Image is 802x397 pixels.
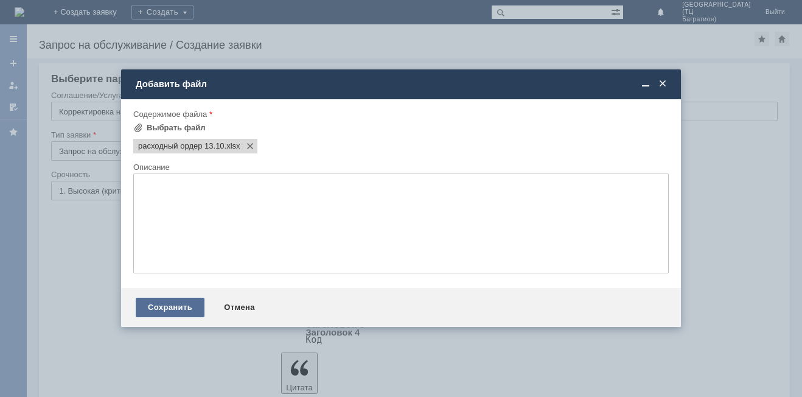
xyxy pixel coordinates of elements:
[225,141,240,151] span: расходный ордер 13.10.xlsx
[133,163,666,171] div: Описание
[136,79,669,90] div: Добавить файл
[640,79,652,90] span: Свернуть (Ctrl + M)
[657,79,669,90] span: Закрыть
[138,141,225,151] span: расходный ордер 13.10.xlsx
[147,123,206,133] div: Выбрать файл
[5,5,178,34] div: Добрый день! В поступлении товаров НПТ2-002706 от [DATE] есть расхождения. Откорректируйте, пожал...
[133,110,666,118] div: Содержимое файла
